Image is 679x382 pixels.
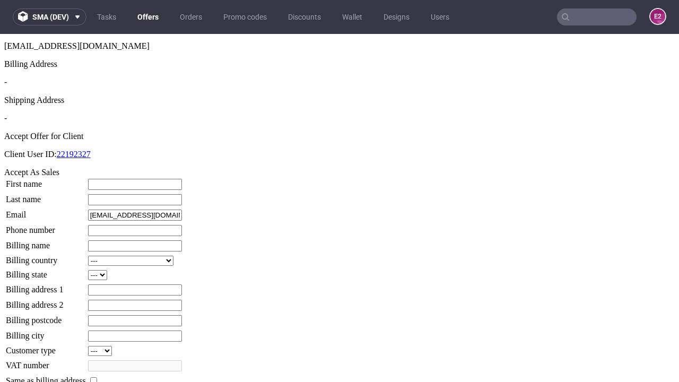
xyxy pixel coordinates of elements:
[131,8,165,25] a: Offers
[5,221,86,232] td: Billing country
[282,8,327,25] a: Discounts
[4,7,150,16] span: [EMAIL_ADDRESS][DOMAIN_NAME]
[4,80,7,89] span: -
[5,311,86,323] td: Customer type
[5,265,86,277] td: Billing address 2
[5,206,86,218] td: Billing name
[5,160,86,172] td: Last name
[5,175,86,187] td: Email
[5,144,86,157] td: First name
[4,44,7,53] span: -
[13,8,86,25] button: sma (dev)
[650,9,665,24] figcaption: e2
[4,62,675,71] div: Shipping Address
[4,25,675,35] div: Billing Address
[424,8,456,25] a: Users
[5,250,86,262] td: Billing address 1
[377,8,416,25] a: Designs
[5,281,86,293] td: Billing postcode
[5,341,86,353] td: Same as billing address
[173,8,208,25] a: Orders
[91,8,123,25] a: Tasks
[5,190,86,203] td: Phone number
[5,296,86,308] td: Billing city
[4,134,675,143] div: Accept As Sales
[217,8,273,25] a: Promo codes
[4,116,675,125] p: Client User ID:
[32,13,69,21] span: sma (dev)
[336,8,369,25] a: Wallet
[57,116,91,125] a: 22192327
[5,326,86,338] td: VAT number
[4,98,675,107] div: Accept Offer for Client
[5,236,86,247] td: Billing state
